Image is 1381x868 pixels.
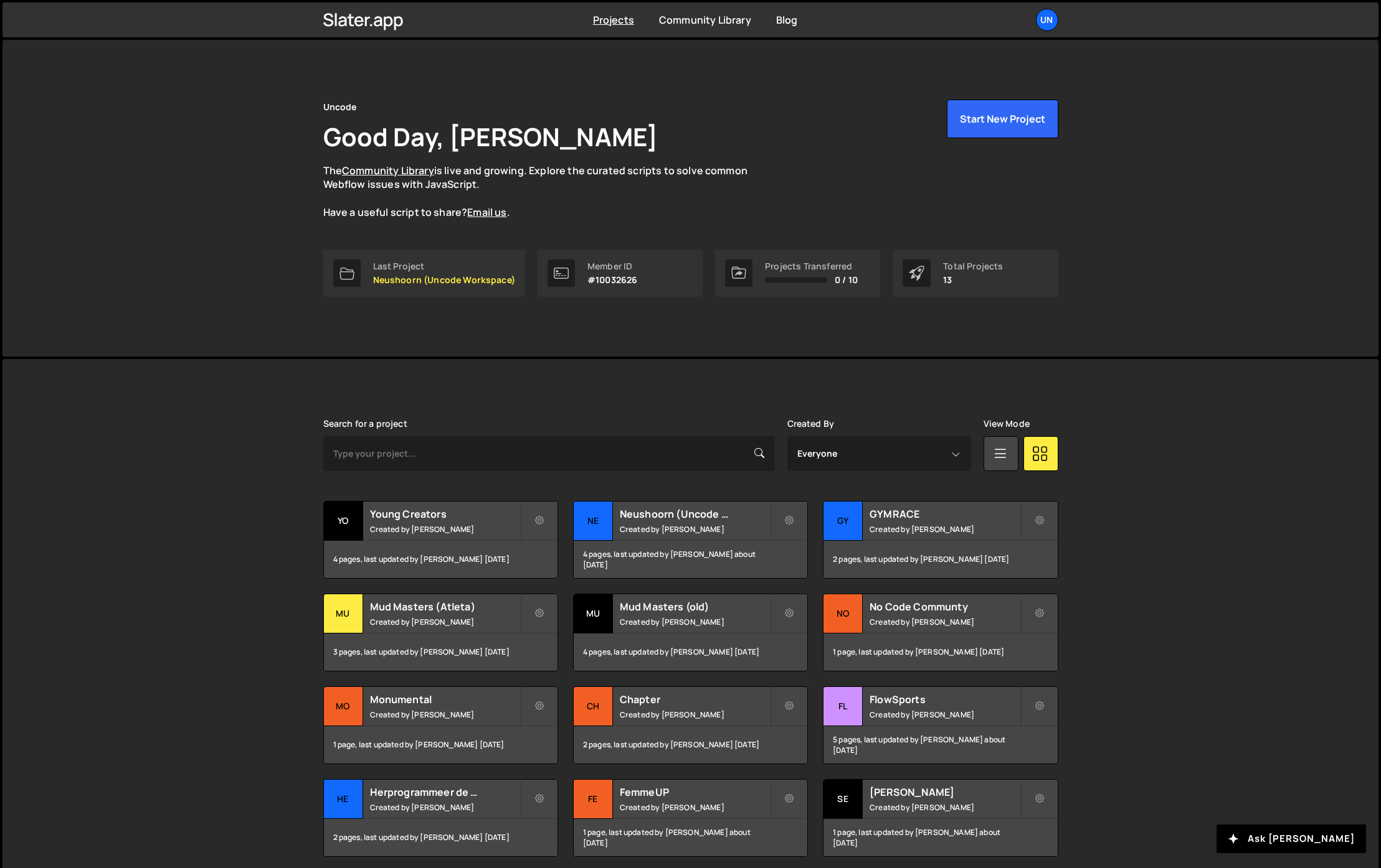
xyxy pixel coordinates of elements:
div: 4 pages, last updated by [PERSON_NAME] [DATE] [574,633,807,671]
h2: Young Creators [370,507,520,521]
div: GY [823,502,863,541]
h1: Good Day, [PERSON_NAME] [323,119,658,154]
div: 1 page, last updated by [PERSON_NAME] about [DATE] [823,819,1057,856]
label: View Mode [984,419,1030,429]
small: Created by [PERSON_NAME] [620,524,770,534]
h2: [PERSON_NAME] [870,785,1020,799]
div: 3 pages, last updated by [PERSON_NAME] [DATE] [324,633,558,671]
small: Created by [PERSON_NAME] [870,709,1020,720]
div: 4 pages, last updated by [PERSON_NAME] [DATE] [324,541,558,578]
h2: Chapter [620,693,770,706]
p: Neushoorn (Uncode Workspace) [373,275,515,285]
a: Mu Mud Masters (Atleta) Created by [PERSON_NAME] 3 pages, last updated by [PERSON_NAME] [DATE] [323,594,558,671]
small: Created by [PERSON_NAME] [620,802,770,813]
div: He [324,780,363,819]
div: Ch [574,687,613,726]
label: Created By [787,419,835,429]
div: Mu [324,594,363,633]
button: Ask [PERSON_NAME] [1217,824,1366,853]
span: 0 / 10 [835,275,858,285]
h2: GYMRACE [870,507,1020,521]
a: Ne Neushoorn (Uncode Workspace) Created by [PERSON_NAME] 4 pages, last updated by [PERSON_NAME] a... [573,501,808,579]
h2: FemmeUP [620,785,770,799]
div: Fl [823,687,863,726]
small: Created by [PERSON_NAME] [870,617,1020,627]
p: 13 [943,275,1003,285]
div: Yo [324,502,363,541]
div: Member ID [587,261,637,271]
a: Mu Mud Masters (old) Created by [PERSON_NAME] 4 pages, last updated by [PERSON_NAME] [DATE] [573,594,808,671]
h2: Mud Masters (old) [620,600,770,614]
a: Fe FemmeUP Created by [PERSON_NAME] 1 page, last updated by [PERSON_NAME] about [DATE] [573,779,808,857]
div: Total Projects [943,261,1003,271]
div: Mo [324,687,363,726]
a: Un [1036,9,1058,31]
h2: Monumental [370,693,520,706]
a: Fl FlowSports Created by [PERSON_NAME] 5 pages, last updated by [PERSON_NAME] about [DATE] [823,686,1058,764]
p: The is live and growing. Explore the curated scripts to solve common Webflow issues with JavaScri... [323,164,772,220]
h2: Herprogrammeer de Overheid [370,785,520,799]
div: 1 page, last updated by [PERSON_NAME] about [DATE] [574,819,807,856]
div: 4 pages, last updated by [PERSON_NAME] about [DATE] [574,541,807,578]
a: Yo Young Creators Created by [PERSON_NAME] 4 pages, last updated by [PERSON_NAME] [DATE] [323,501,558,579]
div: No [823,594,863,633]
a: Mo Monumental Created by [PERSON_NAME] 1 page, last updated by [PERSON_NAME] [DATE] [323,686,558,764]
a: Se [PERSON_NAME] Created by [PERSON_NAME] 1 page, last updated by [PERSON_NAME] about [DATE] [823,779,1058,857]
a: He Herprogrammeer de Overheid Created by [PERSON_NAME] 2 pages, last updated by [PERSON_NAME] [DATE] [323,779,558,857]
a: Ch Chapter Created by [PERSON_NAME] 2 pages, last updated by [PERSON_NAME] [DATE] [573,686,808,764]
div: Fe [574,780,613,819]
div: Last Project [373,261,515,271]
label: Search for a project [323,419,407,429]
input: Type your project... [323,436,775,471]
div: Uncode [323,100,357,114]
small: Created by [PERSON_NAME] [620,617,770,627]
h2: FlowSports [870,693,1020,706]
small: Created by [PERSON_NAME] [370,802,520,813]
a: Community Library [342,164,434,177]
a: No No Code Communty Created by [PERSON_NAME] 1 page, last updated by [PERSON_NAME] [DATE] [823,594,1058,671]
a: GY GYMRACE Created by [PERSON_NAME] 2 pages, last updated by [PERSON_NAME] [DATE] [823,501,1058,579]
small: Created by [PERSON_NAME] [870,524,1020,534]
a: Blog [776,13,798,27]
div: Se [823,780,863,819]
div: Ne [574,502,613,541]
div: 1 page, last updated by [PERSON_NAME] [DATE] [324,726,558,763]
div: 5 pages, last updated by [PERSON_NAME] about [DATE] [823,726,1057,763]
h2: No Code Communty [870,600,1020,614]
div: 1 page, last updated by [PERSON_NAME] [DATE] [823,633,1057,671]
small: Created by [PERSON_NAME] [620,709,770,720]
div: 2 pages, last updated by [PERSON_NAME] [DATE] [823,541,1057,578]
small: Created by [PERSON_NAME] [370,617,520,627]
div: 2 pages, last updated by [PERSON_NAME] [DATE] [574,726,807,763]
small: Created by [PERSON_NAME] [370,709,520,720]
small: Created by [PERSON_NAME] [370,524,520,534]
p: #10032626 [587,275,637,285]
div: 2 pages, last updated by [PERSON_NAME] [DATE] [324,819,558,856]
a: Projects [593,13,634,27]
small: Created by [PERSON_NAME] [870,802,1020,813]
a: Email us [467,205,506,219]
h2: Mud Masters (Atleta) [370,600,520,614]
a: Last Project Neushoorn (Uncode Workspace) [323,250,525,297]
button: Start New Project [947,100,1058,138]
h2: Neushoorn (Uncode Workspace) [620,507,770,521]
div: Projects Transferred [765,261,858,271]
a: Community Library [659,13,751,27]
div: Mu [574,594,613,633]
